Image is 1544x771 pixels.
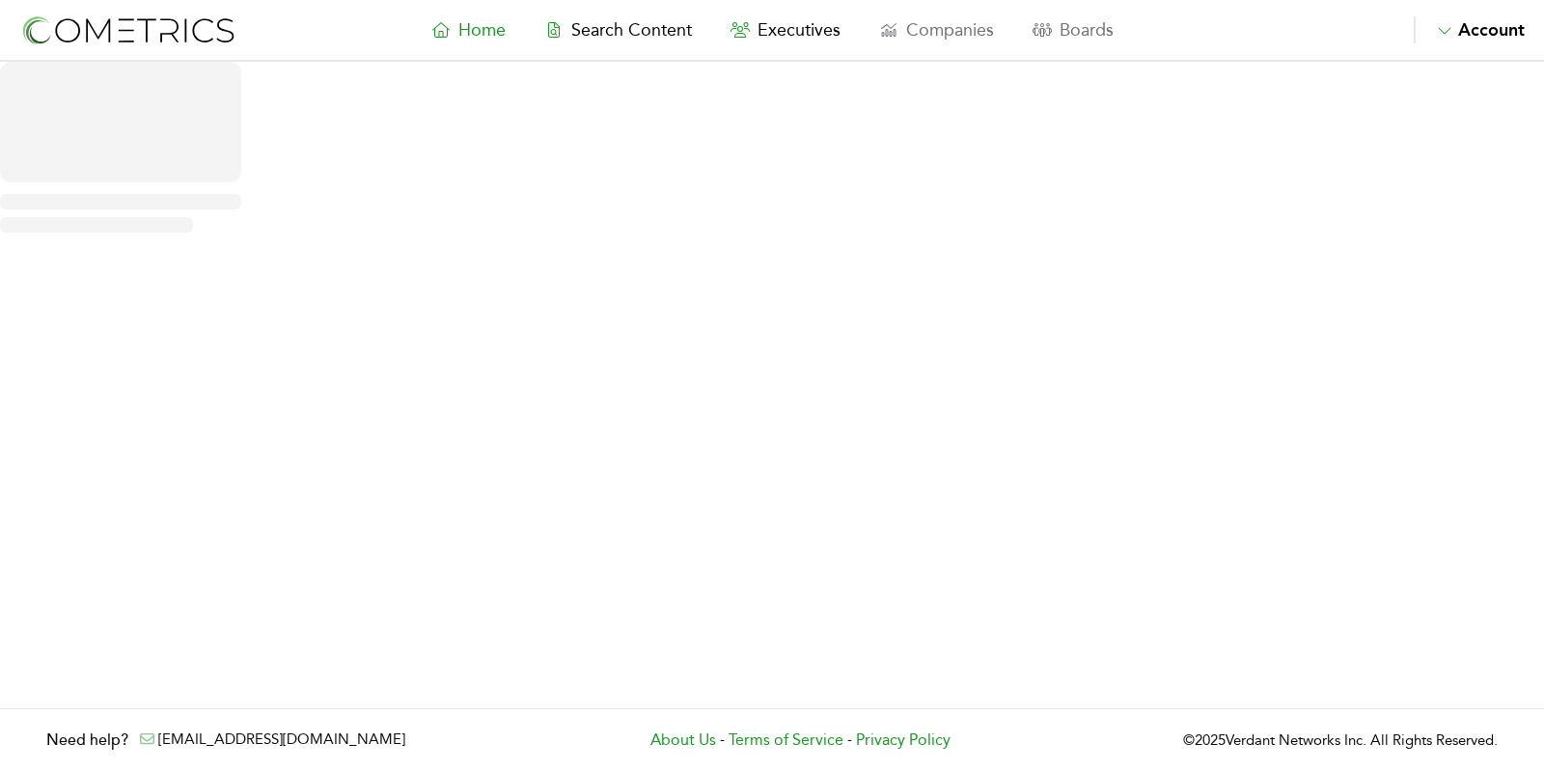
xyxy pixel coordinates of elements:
[1183,730,1498,752] p: © 2025 Verdant Networks Inc. All Rights Reserved.
[847,729,852,752] span: -
[1458,19,1525,41] span: Account
[860,16,1013,43] a: Companies
[525,16,711,43] a: Search Content
[720,729,725,752] span: -
[19,13,236,48] img: logo-refresh-RPX2ODFg.svg
[158,730,405,748] a: [EMAIL_ADDRESS][DOMAIN_NAME]
[1414,16,1525,43] button: Account
[856,729,951,752] a: Privacy Policy
[571,19,692,41] span: Search Content
[46,729,128,752] h3: Need help?
[906,19,994,41] span: Companies
[758,19,841,41] span: Executives
[458,19,506,41] span: Home
[711,16,860,43] a: Executives
[650,729,716,752] a: About Us
[1060,19,1114,41] span: Boards
[412,16,525,43] a: Home
[1013,16,1133,43] a: Boards
[729,729,843,752] a: Terms of Service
